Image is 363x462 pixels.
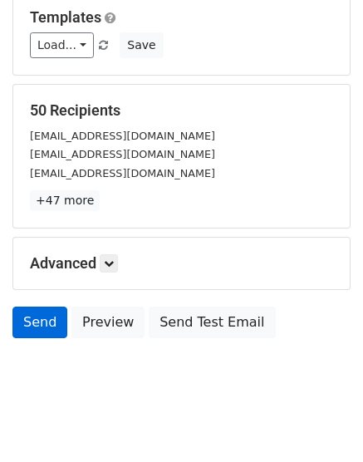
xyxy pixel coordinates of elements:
small: [EMAIL_ADDRESS][DOMAIN_NAME] [30,148,215,160]
a: Load... [30,32,94,58]
button: Save [120,32,163,58]
a: Send Test Email [149,307,275,338]
a: Send [12,307,67,338]
small: [EMAIL_ADDRESS][DOMAIN_NAME] [30,167,215,179]
a: Templates [30,8,101,26]
a: Preview [71,307,145,338]
iframe: Chat Widget [280,382,363,462]
small: [EMAIL_ADDRESS][DOMAIN_NAME] [30,130,215,142]
a: +47 more [30,190,100,211]
h5: 50 Recipients [30,101,333,120]
h5: Advanced [30,254,333,273]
